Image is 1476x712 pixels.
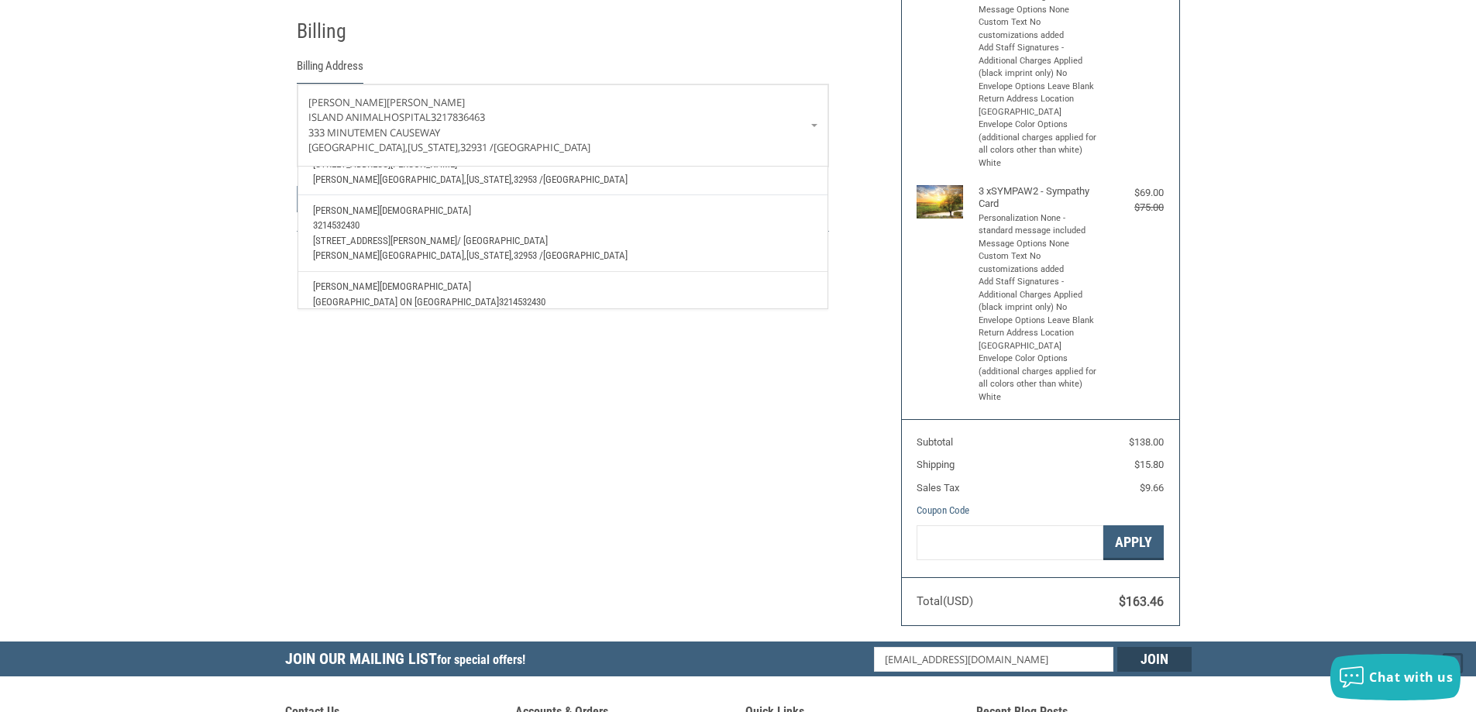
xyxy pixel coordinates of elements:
span: 333 Minutemen Causeway [308,126,440,139]
span: $163.46 [1119,594,1164,609]
button: Continue [297,186,380,212]
li: Add Staff Signatures - Additional Charges Applied (black imprint only) No [979,276,1099,315]
span: [US_STATE], [466,249,514,261]
li: Message Options None [979,4,1099,17]
h5: Join Our Mailing List [285,641,533,681]
div: $69.00 [1102,185,1164,201]
span: [PERSON_NAME] [313,205,380,216]
span: Subtotal [917,436,953,448]
span: Chat with us [1369,669,1453,686]
span: [US_STATE], [408,140,460,154]
li: Envelope Color Options (additional charges applied for all colors other than white) White [979,353,1099,404]
span: [DEMOGRAPHIC_DATA] [380,280,471,292]
button: Chat with us [1330,654,1461,700]
button: Apply [1103,525,1164,560]
a: [PERSON_NAME][DEMOGRAPHIC_DATA][GEOGRAPHIC_DATA] on [GEOGRAPHIC_DATA]3214532430[STREET_ADDRESS][P... [305,272,820,348]
li: Custom Text No customizations added [979,250,1099,276]
span: $9.66 [1140,482,1164,494]
span: for special offers! [437,652,525,667]
h2: Payment [297,239,387,264]
h4: 3 x SYMPAW2 - Sympathy Card [979,185,1099,211]
span: [GEOGRAPHIC_DATA], [308,140,408,154]
li: Envelope Color Options (additional charges applied for all colors other than white) White [979,119,1099,170]
li: Custom Text No customizations added [979,16,1099,42]
span: 32931 / [460,140,494,154]
input: Email [874,647,1113,672]
li: Return Address Location [GEOGRAPHIC_DATA] [979,93,1099,119]
span: [PERSON_NAME][GEOGRAPHIC_DATA], [313,249,466,261]
a: [PERSON_NAME][DEMOGRAPHIC_DATA]3214532430[STREET_ADDRESS][PERSON_NAME]/ [GEOGRAPHIC_DATA][PERSON_... [305,195,820,271]
li: Return Address Location [GEOGRAPHIC_DATA] [979,327,1099,353]
span: Sales Tax [917,482,959,494]
span: [GEOGRAPHIC_DATA] [494,140,590,154]
span: $15.80 [1134,459,1164,470]
li: Message Options None [979,238,1099,251]
input: Join [1117,647,1192,672]
span: Shipping [917,459,955,470]
li: Add Staff Signatures - Additional Charges Applied (black imprint only) No [979,42,1099,81]
a: Coupon Code [917,504,969,516]
span: [PERSON_NAME] [308,95,387,109]
span: [GEOGRAPHIC_DATA] [543,174,628,185]
li: Personalization None - standard message included [979,212,1099,238]
span: 32953 / [514,249,543,261]
h2: Billing [297,19,387,44]
input: Gift Certificate or Coupon Code [917,525,1103,560]
span: Total (USD) [917,594,973,608]
span: [STREET_ADDRESS][PERSON_NAME] [313,158,457,170]
span: [US_STATE], [466,174,514,185]
span: 32953 / [514,174,543,185]
span: / [GEOGRAPHIC_DATA] [457,235,548,246]
span: [PERSON_NAME] [313,280,380,292]
li: Envelope Options Leave Blank [979,315,1099,328]
span: [STREET_ADDRESS][PERSON_NAME] [313,235,457,246]
span: [DEMOGRAPHIC_DATA] [380,205,471,216]
legend: Billing Address [297,57,363,83]
span: [GEOGRAPHIC_DATA] [543,249,628,261]
span: 3214532430 [313,219,360,231]
span: Island AnimalHospital [308,110,431,124]
li: Envelope Options Leave Blank [979,81,1099,94]
a: Enter or select a different address [298,84,828,167]
span: $138.00 [1129,436,1164,448]
span: [PERSON_NAME][GEOGRAPHIC_DATA], [313,174,466,185]
div: $75.00 [1102,200,1164,215]
span: [PERSON_NAME] [387,95,465,109]
span: [GEOGRAPHIC_DATA] on [GEOGRAPHIC_DATA] [313,296,499,308]
span: 3214532430 [499,296,545,308]
span: 3217836463 [431,110,485,124]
